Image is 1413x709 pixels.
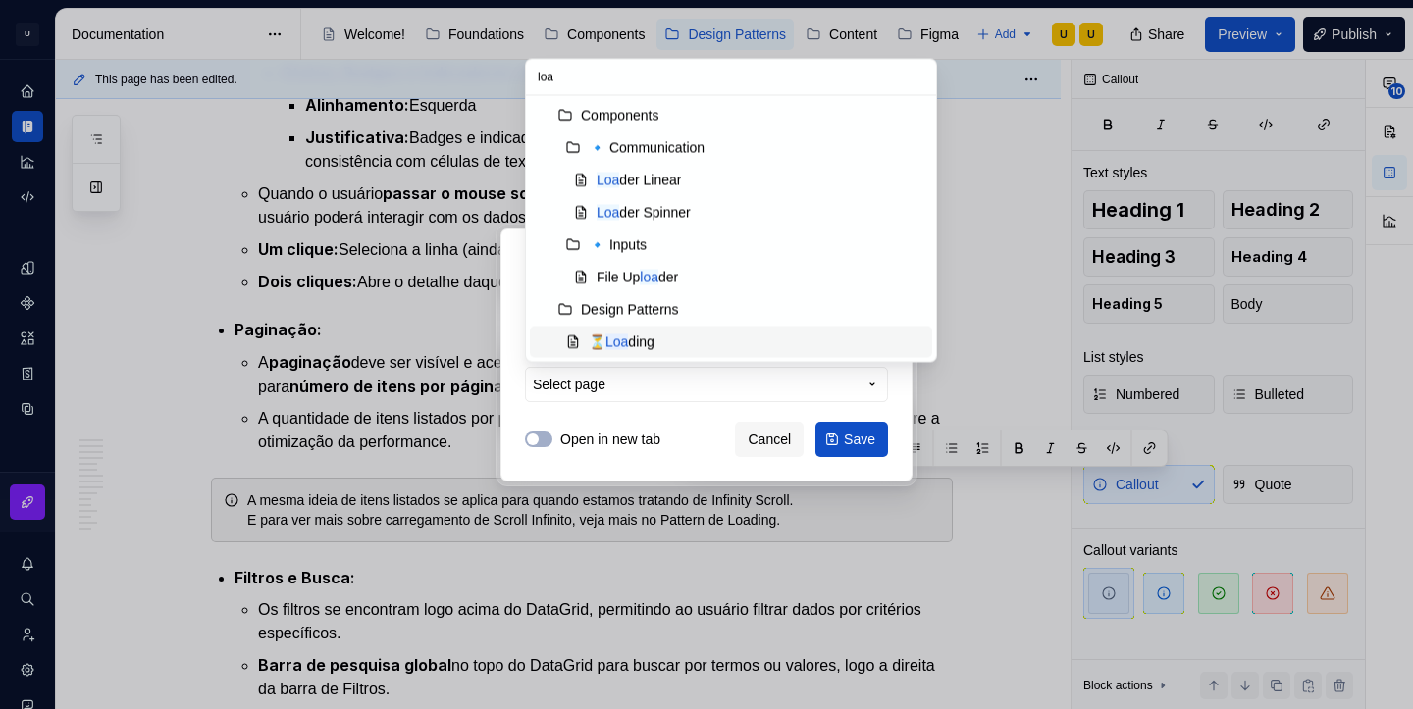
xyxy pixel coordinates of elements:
mark: loa [640,270,658,285]
div: File Up der [597,268,678,287]
mark: Loa [605,334,628,350]
div: 🔹 Inputs [589,235,647,255]
mark: Loa [597,173,619,188]
div: ⏳ ding [589,332,654,352]
div: Components [581,106,658,126]
div: 🔹 Communication [589,138,705,158]
mark: Loa [597,205,619,221]
div: der Spinner [597,203,691,223]
input: Search in pages... [526,60,936,95]
div: Search in pages... [526,96,936,362]
div: der Linear [597,171,681,190]
div: Design Patterns [581,300,679,320]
